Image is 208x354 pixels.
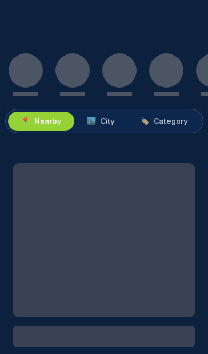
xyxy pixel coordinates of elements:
[140,116,149,127] span: 🏷️
[154,116,188,127] span: Category
[87,116,96,127] span: 🏙️
[34,116,61,127] span: Nearby
[74,112,127,131] button: 🏙️City
[21,116,30,127] span: 📍
[100,116,115,127] span: City
[127,112,201,131] button: 🏷️Category
[8,112,74,131] button: 📍Nearby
